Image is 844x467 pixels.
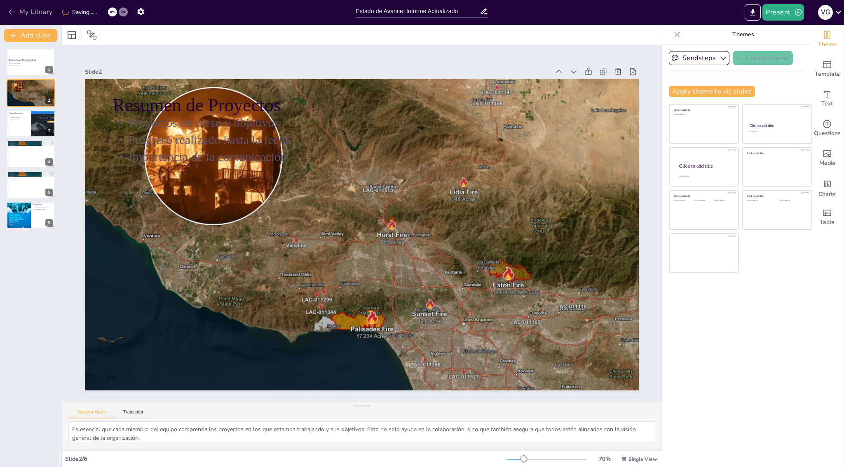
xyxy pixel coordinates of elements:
button: Export to PowerPoint [745,4,761,21]
button: My Library [6,5,56,19]
div: Click to add text [714,200,733,202]
p: Progreso realizado hasta la fecha [148,58,627,229]
div: Add images, graphics, shapes or video [811,143,844,173]
div: 3 [7,110,55,137]
span: Questions [814,129,841,138]
p: Acciones futuras planificadas [9,174,53,176]
p: Esta presentación proporciona un resumen del estado actual de los proyectos, incluyendo avances, ... [9,61,53,64]
p: Importancia de la comunicación [33,207,53,208]
div: V G [818,5,833,20]
button: V G [818,4,833,21]
div: 6 [45,219,53,226]
textarea: Es esencial que cada miembro del equipo comprenda los proyectos en los que estamos trabajando y s... [68,421,655,444]
p: Tareas asignadas y plazos [9,145,53,147]
span: Position [87,30,97,40]
div: Add text boxes [811,84,844,114]
div: Click to add body [679,175,731,177]
span: Text [821,99,833,108]
p: Proyectos en curso y objetivos [9,82,53,84]
button: Transcript [115,409,152,418]
span: Table [820,218,835,227]
p: Proyectos en curso y objetivos [153,42,633,213]
div: Saving...... [62,8,97,16]
div: 2 [7,79,55,106]
span: Charts [818,190,836,199]
p: Próximos Pasos [9,142,53,144]
input: Insert title [356,5,479,17]
p: Progreso realizado hasta la fecha [9,84,53,85]
p: Compromiso del equipo [33,208,53,210]
strong: Estado de Avance: Informe Actualizado [9,59,36,61]
p: Importancia de la comunicación [143,75,622,245]
button: Apply theme to all slides [669,86,755,97]
p: Medición del éxito [9,177,53,179]
div: 5 [45,189,53,196]
p: Themes [684,25,802,44]
button: Create theme [733,51,793,65]
button: Present [762,4,804,21]
div: 5 [7,171,55,198]
p: Medición del éxito [9,147,53,148]
p: Resumen de Proyectos [9,80,53,83]
button: Sendsteps [669,51,729,65]
div: Click to add text [674,114,733,116]
div: Add a table [811,203,844,232]
div: Add ready made slides [811,54,844,84]
p: Resumen de Proyectos [157,21,640,200]
div: Click to add title [674,195,733,198]
p: Tareas asignadas y plazos [9,176,53,177]
div: Slide 2 / 6 [65,455,507,463]
div: Click to add text [749,131,804,133]
p: Conclusiones [33,203,53,205]
div: Click to add title [747,195,806,198]
p: Lecciones aprendidas [9,118,28,120]
div: Click to add text [779,200,805,202]
div: Layout [65,28,78,42]
p: Desafíos Encontrados [9,112,28,114]
div: 3 [45,127,53,135]
div: 1 [45,66,53,73]
div: 2 [45,97,53,104]
div: Click to add title [674,109,733,112]
p: Acciones futuras planificadas [9,144,53,145]
div: Add charts and graphs [811,173,844,203]
p: Hallazgos clave [33,205,53,207]
p: Estrategias adoptadas [9,117,28,118]
div: 4 [7,140,55,168]
button: Add slide [4,29,57,42]
p: Generated with [URL] [9,64,53,66]
span: Media [819,159,835,168]
div: Click to add text [674,200,692,202]
div: 70 % [595,455,614,463]
div: Click to add title [747,152,806,154]
button: Speaker Notes [68,409,115,418]
div: Change the overall theme [811,25,844,54]
p: Próximos Pasos [9,172,53,175]
div: Click to add title [679,163,732,168]
div: Get real-time input from your audience [811,114,844,143]
div: Click to add text [694,200,713,202]
span: Single View [628,456,657,462]
span: Theme [818,40,837,49]
div: 1 [7,49,55,76]
p: Importancia de la comunicación [9,85,53,87]
div: 4 [45,158,53,166]
p: Principales obstáculos enfrentados [9,115,28,117]
div: 6 [7,202,55,229]
div: Click to add title [750,124,804,128]
div: Click to add text [747,200,773,202]
span: Template [815,70,840,79]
